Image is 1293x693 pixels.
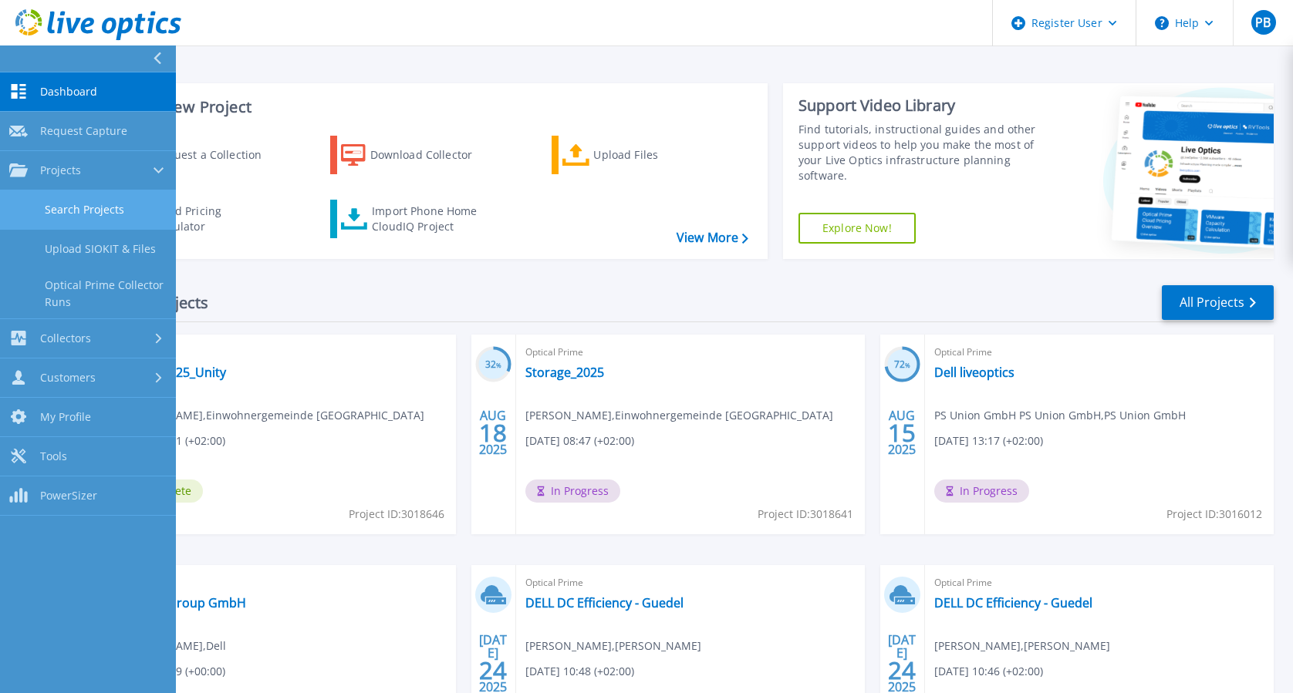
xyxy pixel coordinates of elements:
span: PB [1255,16,1271,29]
span: Project ID: 3018646 [349,506,444,523]
a: Request a Collection [110,136,282,174]
span: % [905,361,910,369]
span: 24 [888,664,916,677]
span: [DATE] 10:46 (+02:00) [934,663,1043,680]
a: Explore Now! [798,213,916,244]
span: Customers [40,371,96,385]
h3: 72 [884,356,920,374]
div: Find tutorials, instructional guides and other support videos to help you make the most of your L... [798,122,1046,183]
div: [DATE] 2025 [887,635,917,691]
span: [PERSON_NAME] , Einwohnergemeinde [GEOGRAPHIC_DATA] [525,407,833,424]
a: Storage_2025 [525,365,604,380]
div: [DATE] 2025 [478,635,508,691]
span: In Progress [525,479,620,503]
span: Optical Prime [525,574,856,591]
div: Request a Collection [154,140,277,170]
a: View More [677,230,748,245]
a: GREVEN Group GmbH [116,595,246,611]
div: AUG 2025 [887,405,917,461]
span: Optical Prime [934,344,1264,361]
span: % [496,361,501,369]
a: Upload Files [552,136,724,174]
span: [PERSON_NAME] , Einwohnergemeinde [GEOGRAPHIC_DATA] [116,407,424,424]
span: Project ID: 3016012 [1166,506,1262,523]
div: Cloud Pricing Calculator [151,204,275,234]
span: [DATE] 13:17 (+02:00) [934,432,1043,449]
a: DELL DC Efficiency - Guedel [525,595,684,611]
span: Request Capture [40,124,127,138]
h3: Start a New Project [110,99,748,116]
span: My Profile [40,410,91,424]
span: Dashboard [40,85,97,99]
span: PowerSizer [40,489,97,503]
a: Dell liveoptics [934,365,1014,380]
span: 18 [479,426,507,439]
span: Optical Prime [934,574,1264,591]
a: Cloud Pricing Calculator [110,200,282,238]
span: Unity [116,344,447,361]
div: Download Collector [370,140,494,170]
span: In Progress [934,479,1029,503]
span: 24 [479,664,507,677]
h3: 32 [475,356,511,374]
div: Upload Files [593,140,717,170]
a: Download Collector [330,136,502,174]
a: DELL DC Efficiency - Guedel [934,595,1092,611]
span: Tools [40,449,67,463]
span: [PERSON_NAME] , [PERSON_NAME] [525,637,701,654]
a: Storage2025_Unity [116,365,226,380]
div: Support Video Library [798,96,1046,116]
span: Projects [40,163,81,177]
span: Project ID: 3018641 [758,506,853,523]
span: Data Domain [116,574,447,591]
span: PS Union GmbH PS Union GmbH , PS Union GmbH [934,407,1186,424]
span: [DATE] 10:48 (+02:00) [525,663,634,680]
span: [PERSON_NAME] , [PERSON_NAME] [934,637,1110,654]
div: AUG 2025 [478,405,508,461]
span: Collectors [40,331,91,345]
span: 15 [888,426,916,439]
a: All Projects [1162,285,1274,320]
span: [DATE] 08:47 (+02:00) [525,432,634,449]
span: Optical Prime [525,344,856,361]
div: Import Phone Home CloudIQ Project [372,204,492,234]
